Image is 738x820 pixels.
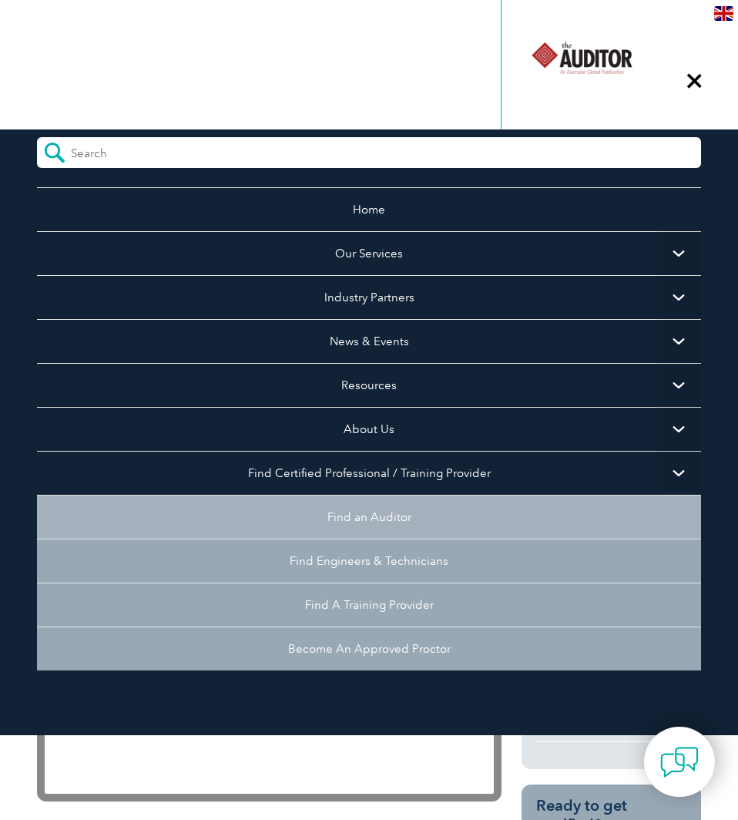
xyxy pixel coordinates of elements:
[714,6,733,21] img: en
[37,137,71,168] input: Submit
[37,407,701,451] a: About Us
[37,363,701,407] a: Resources
[37,275,701,319] a: Industry Partners
[37,187,701,231] a: Home
[71,137,208,160] input: Search
[37,319,701,363] a: News & Events
[660,743,699,781] img: contact-chat.png
[37,539,701,583] a: Find Engineers & Technicians
[37,495,701,539] a: Find an Auditor
[37,231,701,275] a: Our Services
[37,583,701,627] a: Find A Training Provider
[37,451,701,495] a: Find Certified Professional / Training Provider
[37,627,701,670] a: Become An Approved Proctor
